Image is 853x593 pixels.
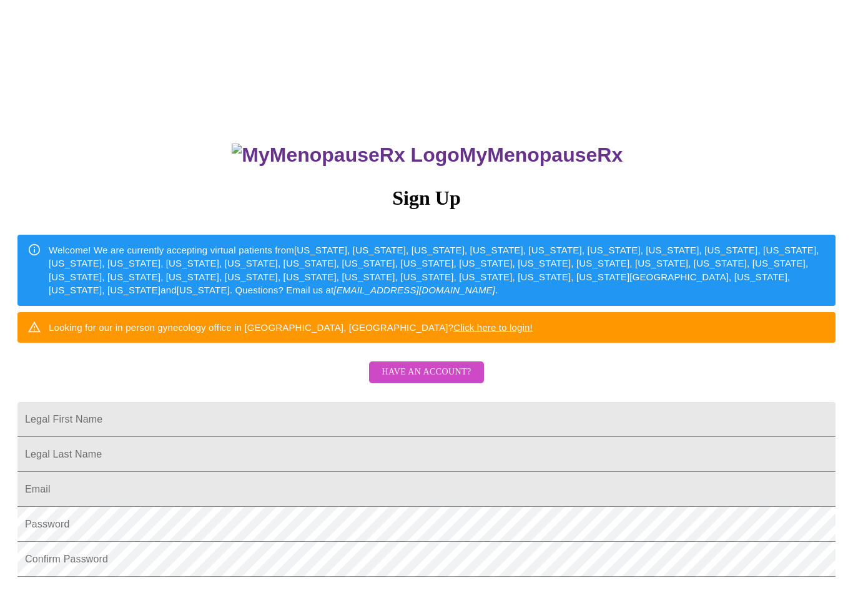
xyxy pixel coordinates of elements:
[382,365,471,380] span: Have an account?
[49,316,533,339] div: Looking for our in person gynecology office in [GEOGRAPHIC_DATA], [GEOGRAPHIC_DATA]?
[17,187,836,210] h3: Sign Up
[333,285,495,295] em: [EMAIL_ADDRESS][DOMAIN_NAME]
[366,375,486,386] a: Have an account?
[49,238,826,302] div: Welcome! We are currently accepting virtual patients from [US_STATE], [US_STATE], [US_STATE], [US...
[369,361,483,383] button: Have an account?
[19,144,836,167] h3: MyMenopauseRx
[232,144,459,167] img: MyMenopauseRx Logo
[453,322,533,333] a: Click here to login!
